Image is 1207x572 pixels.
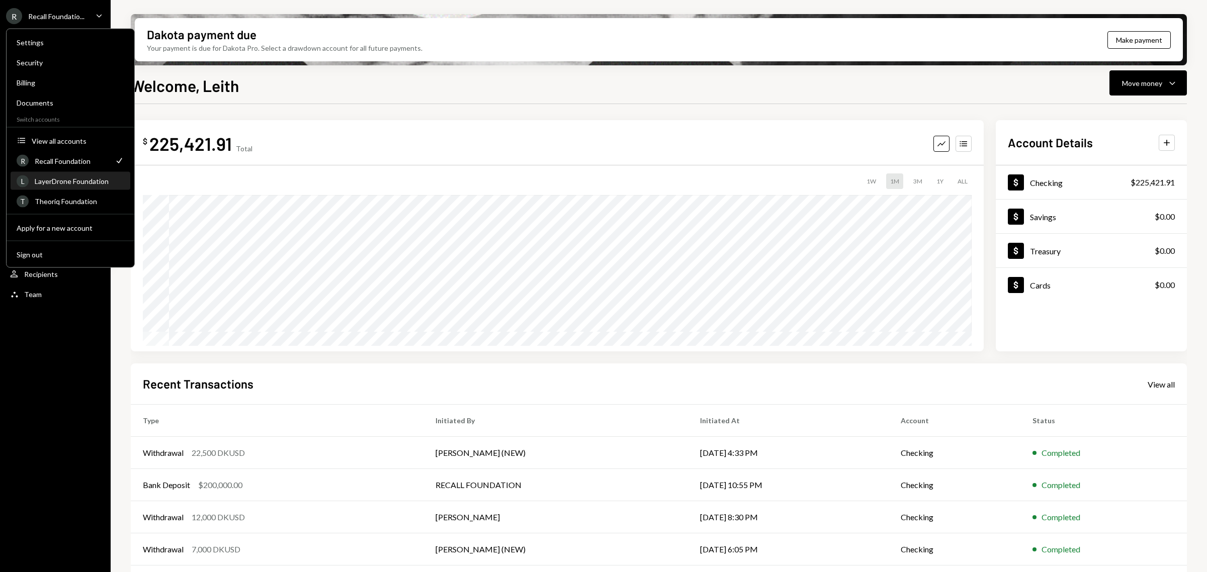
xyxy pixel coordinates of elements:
td: Checking [889,437,1020,469]
h2: Account Details [1008,134,1093,151]
div: Apply for a new account [17,223,124,232]
div: 12,000 DKUSD [192,511,245,523]
div: View all [1148,379,1175,390]
div: View all accounts [32,136,124,145]
div: 1M [886,173,903,189]
div: Recall Foundatio... [28,12,84,21]
div: Completed [1042,447,1080,459]
div: 1Y [932,173,947,189]
h1: Welcome, Leith [131,75,239,96]
div: LayerDrone Foundation [35,177,124,185]
div: 225,421.91 [149,132,232,155]
button: Move money [1109,70,1187,96]
div: $ [143,136,147,146]
th: Status [1020,405,1187,437]
div: Withdrawal [143,447,184,459]
td: Checking [889,533,1020,565]
a: Settings [11,33,130,51]
a: LLayerDrone Foundation [11,172,130,190]
a: Team [6,285,105,303]
div: Completed [1042,511,1080,523]
td: [DATE] 10:55 PM [688,469,889,501]
div: ALL [954,173,972,189]
a: Documents [11,93,130,112]
td: [PERSON_NAME] [423,501,688,533]
div: $200,000.00 [198,479,242,491]
td: [DATE] 8:30 PM [688,501,889,533]
div: Theoriq Foundation [35,197,124,206]
td: RECALL FOUNDATION [423,469,688,501]
a: Checking$225,421.91 [996,165,1187,199]
div: Settings [17,38,124,47]
div: Withdrawal [143,511,184,523]
th: Account [889,405,1020,437]
a: Cards$0.00 [996,268,1187,302]
th: Initiated At [688,405,889,437]
div: Completed [1042,479,1080,491]
div: 3M [909,173,926,189]
div: Billing [17,78,124,87]
div: Completed [1042,543,1080,555]
div: Team [24,290,42,299]
button: Make payment [1107,31,1171,49]
div: Recall Foundation [35,156,108,165]
div: 22,500 DKUSD [192,447,245,459]
div: 7,000 DKUSD [192,543,240,555]
div: Withdrawal [143,543,184,555]
button: Apply for a new account [11,219,130,237]
td: [PERSON_NAME] (NEW) [423,533,688,565]
div: $0.00 [1155,245,1175,257]
a: Recipients [6,265,105,283]
div: $225,421.91 [1131,176,1175,188]
td: [DATE] 4:33 PM [688,437,889,469]
div: 1W [863,173,880,189]
div: L [17,175,29,187]
button: View all accounts [11,132,130,150]
div: Move money [1122,78,1162,88]
div: Total [236,144,252,153]
div: $0.00 [1155,211,1175,223]
th: Type [131,405,423,437]
a: Security [11,53,130,71]
div: Treasury [1030,246,1061,256]
div: $0.00 [1155,279,1175,291]
a: Treasury$0.00 [996,234,1187,267]
a: TTheoriq Foundation [11,192,130,210]
a: Savings$0.00 [996,200,1187,233]
td: [DATE] 6:05 PM [688,533,889,565]
div: Sign out [17,250,124,258]
div: Switch accounts [7,114,134,123]
div: Checking [1030,178,1063,187]
a: View all [1148,378,1175,390]
div: Bank Deposit [143,479,190,491]
td: Checking [889,501,1020,533]
div: Recipients [24,270,58,278]
td: Checking [889,469,1020,501]
div: Cards [1030,280,1051,290]
div: Savings [1030,212,1056,222]
div: R [17,155,29,167]
div: Security [17,58,124,67]
h2: Recent Transactions [143,375,253,392]
div: Your payment is due for Dakota Pro. Select a drawdown account for all future payments. [147,43,422,53]
button: Sign out [11,246,130,264]
div: T [17,195,29,207]
td: [PERSON_NAME] (NEW) [423,437,688,469]
div: Documents [17,99,124,107]
th: Initiated By [423,405,688,437]
a: Billing [11,73,130,91]
div: Dakota payment due [147,26,256,43]
div: R [6,8,22,24]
